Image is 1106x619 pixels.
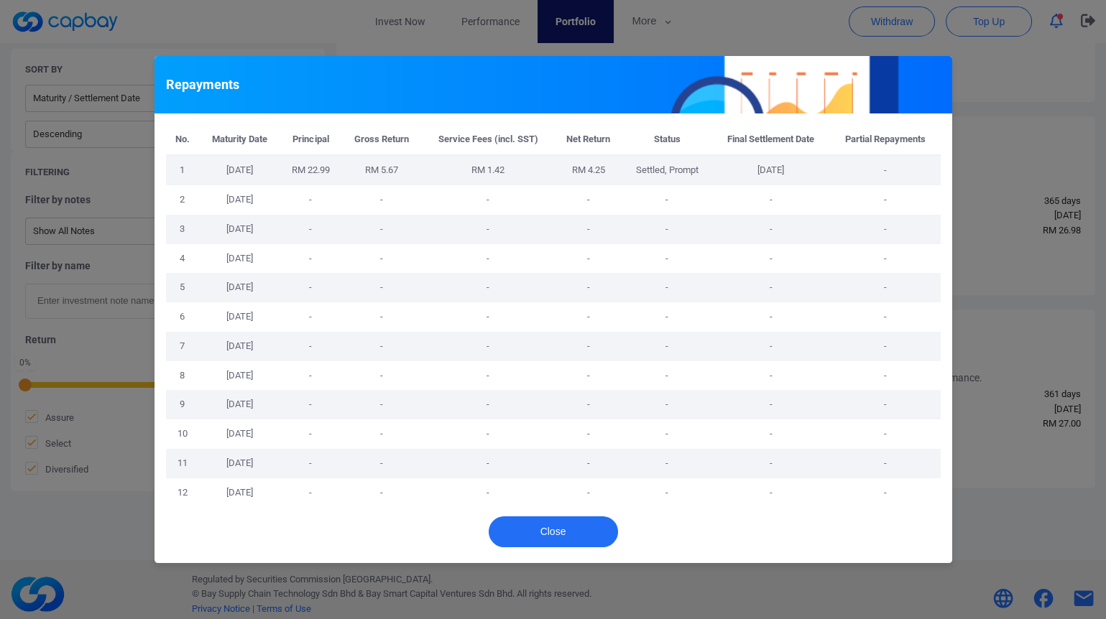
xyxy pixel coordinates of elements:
th: Gross Return [341,125,422,155]
td: [DATE] [712,155,830,185]
td: - [622,244,712,274]
span: - [587,223,590,234]
span: - [380,487,383,498]
th: No. [166,125,200,155]
td: - [712,302,830,332]
td: 1 [166,155,200,185]
span: - [587,340,590,351]
button: Close [489,516,618,547]
span: - [380,223,383,234]
td: - [830,390,941,419]
th: Net Return [555,125,622,155]
td: 12 [166,478,200,508]
td: 11 [166,449,200,478]
span: - [309,194,312,205]
td: 4 [166,244,200,274]
td: - [830,244,941,274]
span: - [380,194,383,205]
td: - [830,155,941,185]
td: - [622,419,712,449]
td: - [622,302,712,332]
td: 9 [166,390,200,419]
span: - [587,370,590,381]
span: - [487,281,489,292]
span: - [487,340,489,351]
span: - [487,194,489,205]
td: - [830,449,941,478]
td: - [830,419,941,449]
span: - [487,487,489,498]
td: - [622,390,712,419]
span: - [309,370,312,381]
span: - [487,311,489,322]
td: - [712,185,830,215]
td: - [622,478,712,508]
td: - [830,478,941,508]
span: - [309,487,312,498]
span: - [309,253,312,264]
span: - [587,457,590,468]
span: - [587,281,590,292]
span: - [487,399,489,409]
td: [DATE] [199,244,280,274]
td: - [622,361,712,391]
span: - [587,487,590,498]
td: [DATE] [199,185,280,215]
span: - [487,253,489,264]
td: 7 [166,332,200,361]
span: - [587,399,590,409]
td: [DATE] [199,273,280,302]
td: - [622,185,712,215]
td: [DATE] [199,155,280,185]
td: - [622,332,712,361]
td: 8 [166,361,200,391]
span: - [380,340,383,351]
th: Status [622,125,712,155]
td: - [622,273,712,302]
span: RM 5.67 [365,164,398,175]
td: - [830,273,941,302]
td: - [712,273,830,302]
td: - [712,361,830,391]
td: 5 [166,273,200,302]
span: - [380,253,383,264]
td: - [712,478,830,508]
span: - [309,399,312,409]
span: - [309,340,312,351]
span: RM 1.42 [471,164,504,175]
span: - [587,311,590,322]
span: - [587,194,590,205]
td: 3 [166,215,200,244]
td: - [830,215,941,244]
td: - [830,302,941,332]
span: - [587,428,590,439]
td: - [830,185,941,215]
span: - [309,457,312,468]
td: - [712,449,830,478]
td: - [622,215,712,244]
td: [DATE] [199,302,280,332]
span: - [309,428,312,439]
td: [DATE] [199,390,280,419]
span: - [587,253,590,264]
td: Settled, Prompt [622,155,712,185]
td: [DATE] [199,449,280,478]
td: 10 [166,419,200,449]
span: - [380,370,383,381]
span: - [309,311,312,322]
span: - [380,399,383,409]
td: 2 [166,185,200,215]
span: - [380,428,383,439]
span: - [309,223,312,234]
span: - [380,311,383,322]
span: - [380,457,383,468]
span: - [487,457,489,468]
span: RM 4.25 [572,164,605,175]
td: - [712,215,830,244]
span: RM 22.99 [292,164,330,175]
td: - [712,390,830,419]
h5: Repayments [166,76,239,93]
td: - [830,361,941,391]
span: - [380,281,383,292]
td: [DATE] [199,215,280,244]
